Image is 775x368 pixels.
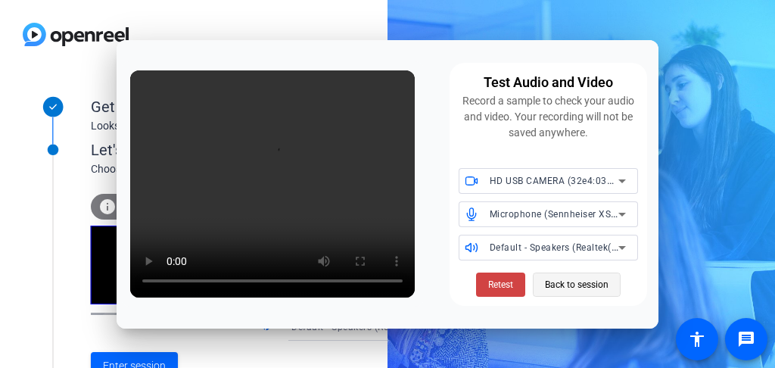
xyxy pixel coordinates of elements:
span: Retest [488,278,513,292]
div: Record a sample to check your audio and video. Your recording will not be saved anywhere. [459,93,638,141]
div: Looks like you've been invited to join [91,118,394,134]
span: HD USB CAMERA (32e4:0317) [490,174,622,186]
mat-icon: message [737,330,755,348]
div: Get Ready! [91,95,394,118]
span: Default - Speakers (Realtek(R) Audio) [490,241,653,253]
button: Retest [476,273,525,297]
div: Choose your settings [91,161,425,177]
span: Default - Speakers (Realtek(R) Audio) [291,320,455,332]
mat-icon: info [98,198,117,216]
span: Microphone (Sennheiser XS LAV USB-C) (1377:10fe) [490,207,718,220]
div: Let's get connected. [91,139,425,161]
span: Back to session [545,270,608,299]
div: Test Audio and Video [484,72,613,93]
mat-icon: accessibility [688,330,706,348]
button: Back to session [533,273,621,297]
